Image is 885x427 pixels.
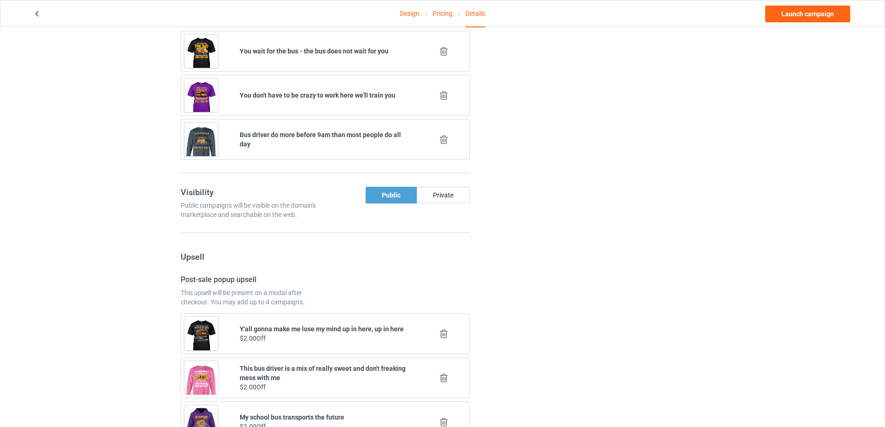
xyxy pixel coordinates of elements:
[240,334,411,343] div: $2.00 Off
[240,325,404,333] b: Y'all gonna make me lose my mind up in here, up in here
[765,6,850,22] a: Launch campaign
[465,0,485,27] div: Details
[240,47,388,55] b: You wait for the bus - the bus does not wait for you
[240,365,406,381] b: This bus driver is a mix of really sweet and don't freaking mess with me
[240,382,411,392] div: $2.00 Off
[181,187,322,197] h3: Visibility
[181,288,322,307] div: This upsell will be present on a modal after checkout. You may add up to 4 campaigns.
[400,0,420,26] a: Design
[240,92,395,99] b: You don't have to be crazy to work here we'll train you
[433,0,452,26] a: Pricing
[417,187,470,204] div: Private
[366,187,417,204] div: Public
[181,251,470,262] h3: Upsell
[240,131,401,148] b: Bus driver do more before 9am than most people do all day
[181,201,322,219] div: Public campaigns will be visible on the domain's marketplace and searchable on the web.
[240,414,344,421] b: My school bus transports the future
[181,275,322,285] h4: Post-sale popup upsell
